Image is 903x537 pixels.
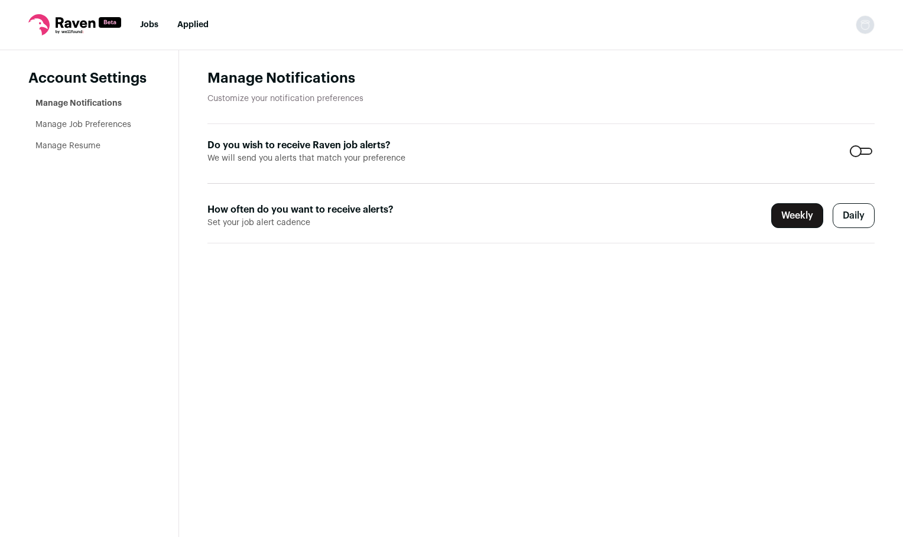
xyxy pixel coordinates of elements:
a: Manage Job Preferences [35,121,131,129]
label: Daily [833,203,875,228]
label: How often do you want to receive alerts? [207,203,422,217]
a: Jobs [140,21,158,29]
a: Applied [177,21,209,29]
span: Set your job alert cadence [207,217,422,229]
label: Do you wish to receive Raven job alerts? [207,138,422,152]
img: nopic.png [856,15,875,34]
a: Manage Resume [35,142,100,150]
header: Account Settings [28,69,150,88]
span: We will send you alerts that match your preference [207,152,422,164]
label: Weekly [771,203,823,228]
h1: Manage Notifications [207,69,875,88]
p: Customize your notification preferences [207,93,875,105]
button: Open dropdown [856,15,875,34]
a: Manage Notifications [35,99,122,108]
